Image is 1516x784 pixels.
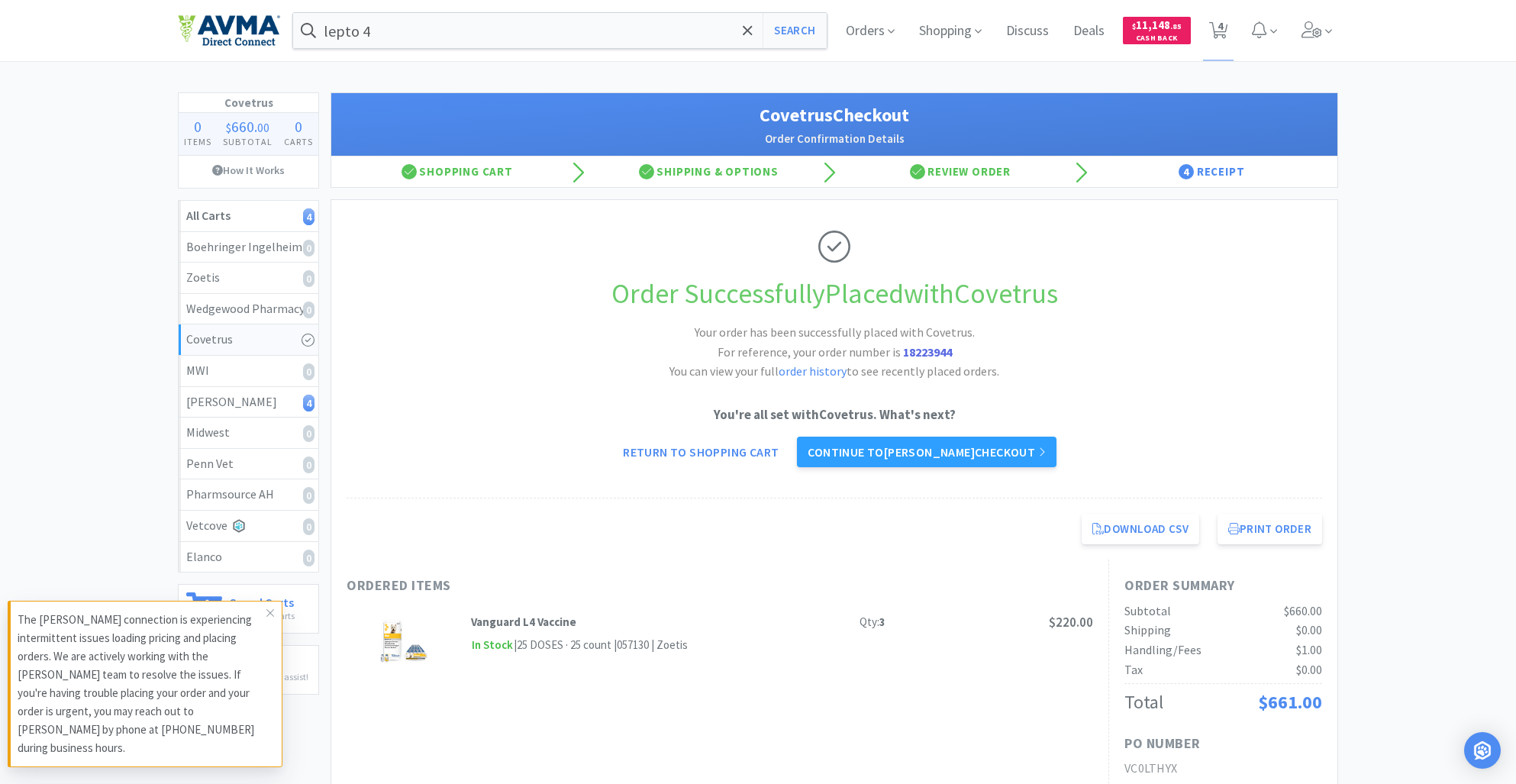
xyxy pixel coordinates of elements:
h4: Subtotal [218,134,279,149]
span: Cash Back [1132,34,1182,44]
span: 660 [231,117,254,136]
div: Receipt [1086,156,1338,187]
div: Shipping & Options [583,156,835,187]
strong: 18223944 [903,344,952,360]
div: Wedgewood Pharmacy [186,299,311,319]
span: 0 [194,117,202,136]
a: Elanco0 [179,542,318,573]
i: 0 [303,363,314,380]
a: Continue to[PERSON_NAME]checkout [797,437,1056,467]
a: Vetcove0 [179,511,318,542]
span: $ [1132,21,1136,31]
h6: Saved Carts [230,592,295,608]
a: All Carts4 [179,201,318,232]
a: Boehringer Ingelheim0 [179,232,318,263]
button: Search [763,13,826,48]
i: 0 [303,487,314,504]
p: You're all set with Covetrus . What's next? [347,405,1322,425]
h2: Your order has been successfully placed with Covetrus. You can view your full to see recently pla... [605,323,1063,382]
div: Total [1124,688,1163,717]
a: MWI0 [179,356,318,387]
a: Discuss [1000,24,1055,38]
a: Pharmsource AH0 [179,479,318,511]
a: How It Works [179,156,318,185]
div: Boehringer Ingelheim [186,237,311,257]
span: . 85 [1170,21,1182,31]
span: 00 [257,120,269,135]
div: Shopping Cart [331,156,583,187]
a: 4 [1203,26,1234,40]
div: Covetrus [186,330,311,350]
i: 4 [303,395,314,411]
span: 4 [1179,164,1194,179]
div: MWI [186,361,311,381]
h4: Carts [278,134,318,149]
i: 0 [303,518,314,535]
p: The [PERSON_NAME] connection is experiencing intermittent issues loading pricing and placing orde... [18,611,266,757]
img: 0f068e4f630c40daa27ff48a9066c5db_166615.png [378,613,431,666]
span: 11,148 [1132,18,1182,32]
div: Pharmsource AH [186,485,311,505]
span: In Stock [471,636,514,655]
a: [PERSON_NAME]4 [179,387,318,418]
div: Zoetis [186,268,311,288]
a: Zoetis0 [179,263,318,294]
span: | 25 DOSES · 25 count [514,637,611,652]
div: [PERSON_NAME] [186,392,311,412]
div: Handling/Fees [1124,640,1202,660]
a: Covetrus [179,324,318,356]
h2: VC0LTHYX [1124,759,1322,779]
div: Midwest [186,423,311,443]
div: Qty: [860,613,885,631]
div: Review Order [834,156,1086,187]
h1: PO Number [1124,733,1201,755]
span: $0.00 [1296,622,1322,637]
a: Penn Vet0 [179,449,318,480]
div: Penn Vet [186,454,311,474]
span: $0.00 [1296,662,1322,677]
a: Saved CartsView saved carts [178,584,319,634]
i: 0 [303,302,314,318]
div: Elanco [186,547,311,567]
i: 4 [303,208,314,225]
strong: 3 [879,615,885,629]
span: 0 [295,117,302,136]
div: Shipping [1124,621,1171,640]
span: $220.00 [1049,614,1093,631]
h1: Covetrus Checkout [347,101,1322,130]
i: 0 [303,425,314,442]
h4: Items [179,134,218,149]
a: order history [779,363,847,379]
a: Return to Shopping Cart [612,437,789,467]
i: 0 [303,550,314,566]
span: $661.00 [1258,690,1322,714]
strong: All Carts [186,208,231,223]
div: Subtotal [1124,602,1171,621]
a: Deals [1067,24,1111,38]
strong: Vanguard L4 Vaccine [471,615,576,629]
div: Open Intercom Messenger [1464,732,1501,769]
h1: Covetrus [179,93,318,113]
i: 0 [303,240,314,256]
h1: Order Summary [1124,575,1322,597]
i: 0 [303,457,314,473]
div: . [218,119,279,134]
div: | 057130 | Zoetis [611,636,688,654]
input: Search by item, sku, manufacturer, ingredient, size... [293,13,827,48]
h1: Ordered Items [347,575,805,597]
div: Vetcove [186,516,311,536]
h2: Order Confirmation Details [347,130,1322,148]
a: Download CSV [1082,514,1199,544]
span: $1.00 [1296,642,1322,657]
img: e4e33dab9f054f5782a47901c742baa9_102.png [178,15,280,47]
button: Print Order [1218,514,1322,544]
span: $660.00 [1284,603,1322,618]
div: Tax [1124,660,1143,680]
i: 0 [303,270,314,287]
span: $ [226,120,231,135]
a: Wedgewood Pharmacy0 [179,294,318,325]
h1: Order Successfully Placed with Covetrus [347,272,1322,316]
span: For reference, your order number is [718,344,952,360]
a: $11,148.85Cash Back [1123,10,1191,51]
a: Midwest0 [179,418,318,449]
